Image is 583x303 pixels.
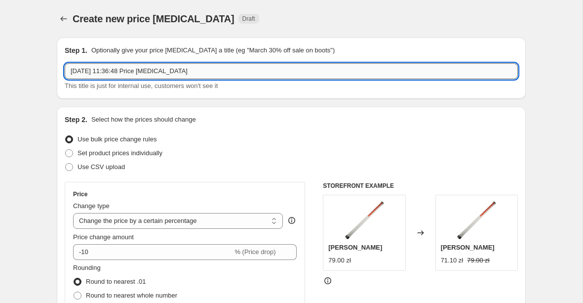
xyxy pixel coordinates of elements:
input: -15 [73,244,233,260]
img: 3167_80x.jpg [345,200,384,240]
span: [PERSON_NAME] [328,244,382,251]
input: 30% off holiday sale [65,63,518,79]
span: Round to nearest whole number [86,292,177,299]
span: Rounding [73,264,101,271]
p: Optionally give your price [MEDICAL_DATA] a title (eg "March 30% off sale on boots") [91,45,335,55]
img: 3167_80x.jpg [457,200,496,240]
span: % (Price drop) [234,248,275,256]
span: Create new price [MEDICAL_DATA] [73,13,234,24]
span: This title is just for internal use, customers won't see it [65,82,218,89]
strike: 79.00 zł [467,256,490,265]
h2: Step 1. [65,45,87,55]
span: [PERSON_NAME] [441,244,495,251]
h2: Step 2. [65,115,87,125]
span: Set product prices individually [78,149,162,157]
span: Draft [242,15,255,23]
div: 79.00 zł [328,256,351,265]
span: Use CSV upload [78,163,125,171]
h6: STOREFRONT EXAMPLE [323,182,518,190]
span: Price change amount [73,233,134,241]
p: Select how the prices should change [91,115,196,125]
span: Use bulk price change rules [78,135,156,143]
span: Change type [73,202,110,210]
span: Round to nearest .01 [86,278,146,285]
h3: Price [73,190,87,198]
div: 71.10 zł [441,256,464,265]
button: Price change jobs [57,12,71,26]
div: help [287,216,297,225]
